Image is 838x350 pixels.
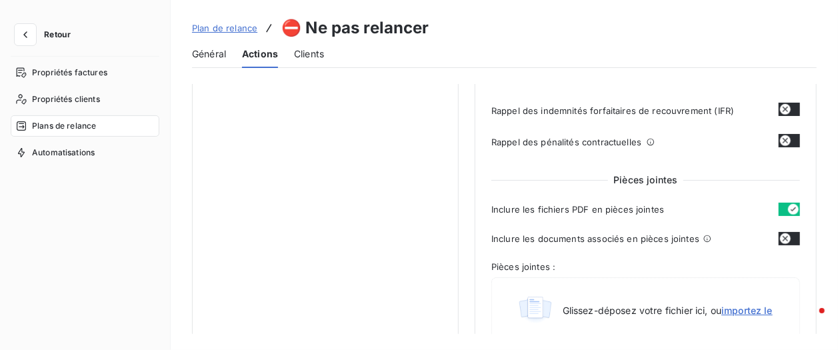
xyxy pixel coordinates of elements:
[491,137,641,147] span: Rappel des pénalités contractuelles
[281,16,429,40] h3: ⛔ Ne pas relancer
[608,173,683,187] span: Pièces jointes
[11,115,159,137] a: Plans de relance
[11,62,159,83] a: Propriétés factures
[491,105,734,116] span: Rappel des indemnités forfaitaires de recouvrement (IFR)
[32,93,100,105] span: Propriétés clients
[192,21,257,35] a: Plan de relance
[491,261,800,272] span: Pièces jointes :
[242,47,278,61] span: Actions
[11,24,81,45] button: Retour
[192,47,226,61] span: Général
[32,147,95,159] span: Automatisations
[563,305,773,316] span: Glissez-déposez votre fichier ici, ou
[491,204,664,215] span: Inclure les fichiers PDF en pièces jointes
[793,305,825,337] iframe: Intercom live chat
[192,23,257,33] span: Plan de relance
[11,89,159,110] a: Propriétés clients
[32,67,107,79] span: Propriétés factures
[44,31,71,39] span: Retour
[519,294,552,326] img: illustration
[721,305,773,316] span: importez le
[32,120,96,132] span: Plans de relance
[294,47,324,61] span: Clients
[491,233,699,244] span: Inclure les documents associés en pièces jointes
[11,142,159,163] a: Automatisations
